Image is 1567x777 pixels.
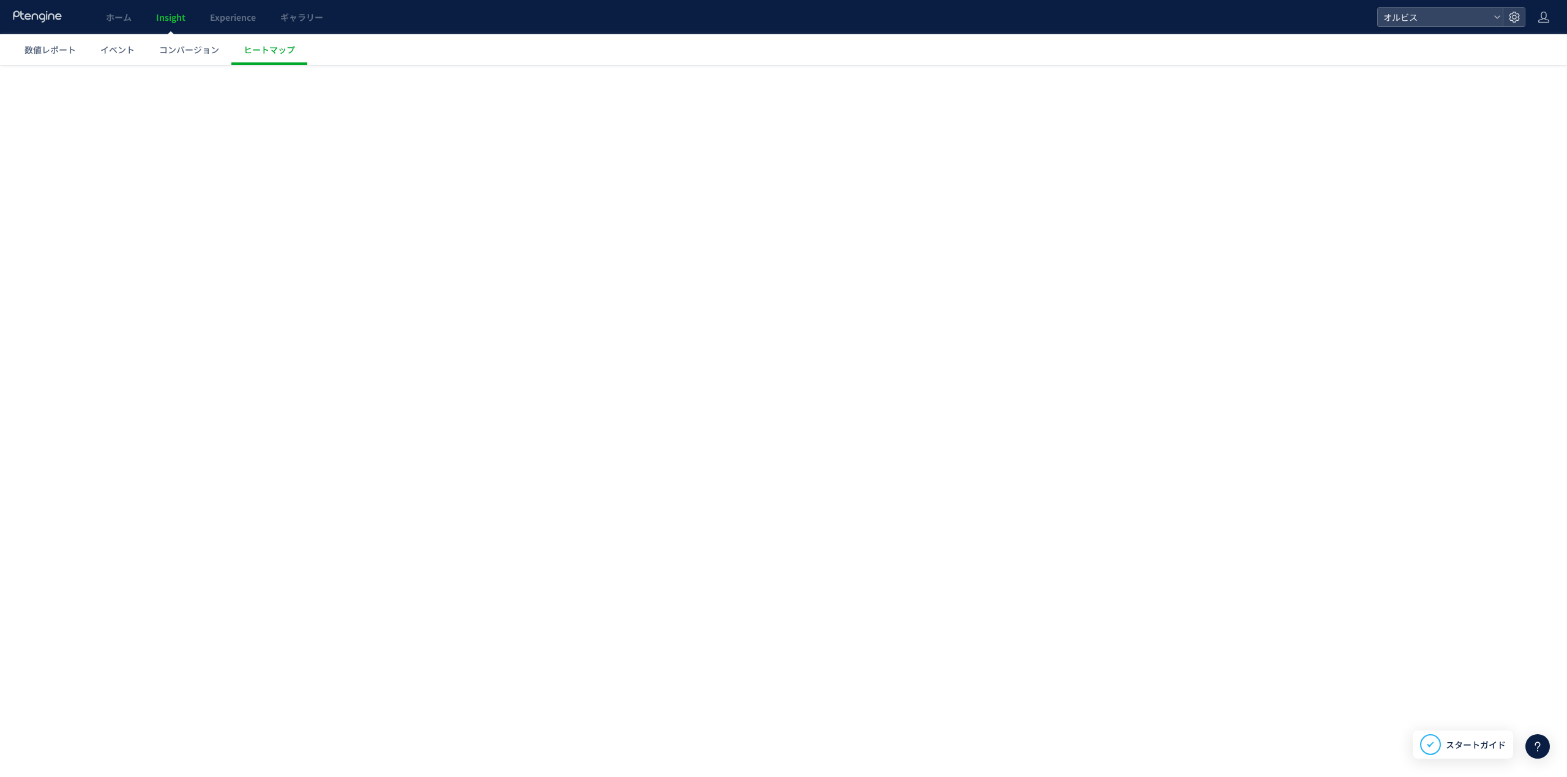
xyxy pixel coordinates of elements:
[159,43,219,56] span: コンバージョン
[244,43,295,56] span: ヒートマップ
[280,11,323,23] span: ギャラリー
[100,43,135,56] span: イベント
[106,11,132,23] span: ホーム
[210,11,256,23] span: Experience
[1446,738,1506,751] span: スタートガイド
[24,43,76,56] span: 数値レポート
[156,11,185,23] span: Insight
[1380,8,1489,26] span: オルビス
